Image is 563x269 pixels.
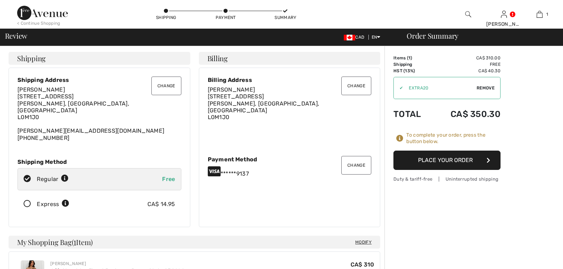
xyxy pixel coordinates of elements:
[393,55,432,61] td: Items ( )
[155,14,177,21] div: Shipping
[74,237,76,246] span: 1
[208,93,320,121] span: [STREET_ADDRESS] [PERSON_NAME], [GEOGRAPHIC_DATA], [GEOGRAPHIC_DATA] L0M1J0
[432,61,501,68] td: Free
[432,68,501,74] td: CA$ 40.30
[17,20,60,26] div: < Continue Shopping
[341,77,371,95] button: Change
[394,85,403,91] div: ✔
[393,68,432,74] td: HST (13%)
[275,14,296,21] div: Summary
[393,61,432,68] td: Shipping
[17,158,181,165] div: Shipping Method
[393,176,501,182] div: Duty & tariff-free | Uninterrupted shipping
[17,55,46,62] span: Shipping
[546,11,548,18] span: 1
[344,35,355,40] img: Canadian Dollar
[432,102,501,126] td: CA$ 350.30
[215,14,236,21] div: Payment
[522,10,557,19] a: 1
[207,55,228,62] span: Billing
[393,151,501,170] button: Place Your Order
[408,55,411,60] span: 1
[17,86,181,141] div: [PERSON_NAME][EMAIL_ADDRESS][DOMAIN_NAME] [PHONE_NUMBER]
[50,260,185,267] div: [PERSON_NAME]
[501,10,507,19] img: My Info
[147,200,175,209] div: CA$ 14.95
[37,175,69,184] div: Regular
[341,156,371,175] button: Change
[393,102,432,126] td: Total
[344,35,367,40] span: CAD
[151,77,181,95] button: Change
[403,77,477,99] input: Promo code
[162,176,175,182] span: Free
[477,85,494,91] span: Remove
[537,10,543,19] img: My Bag
[208,77,372,83] div: Billing Address
[17,6,68,20] img: 1ère Avenue
[351,261,374,268] span: CA$ 310
[37,200,69,209] div: Express
[398,32,559,39] div: Order Summary
[72,237,93,247] span: ( Item)
[432,55,501,61] td: CA$ 310.00
[5,32,27,39] span: Review
[9,236,380,249] h4: My Shopping Bag
[372,35,381,40] span: EN
[355,239,372,246] span: Modify
[208,86,255,93] span: [PERSON_NAME]
[17,93,129,121] span: [STREET_ADDRESS] [PERSON_NAME], [GEOGRAPHIC_DATA], [GEOGRAPHIC_DATA] L0M1J0
[208,156,372,163] div: Payment Method
[465,10,471,19] img: search the website
[17,86,65,93] span: [PERSON_NAME]
[486,20,521,28] div: [PERSON_NAME]
[17,77,181,83] div: Shipping Address
[501,11,507,18] a: Sign In
[406,132,501,145] div: To complete your order, press the button below.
